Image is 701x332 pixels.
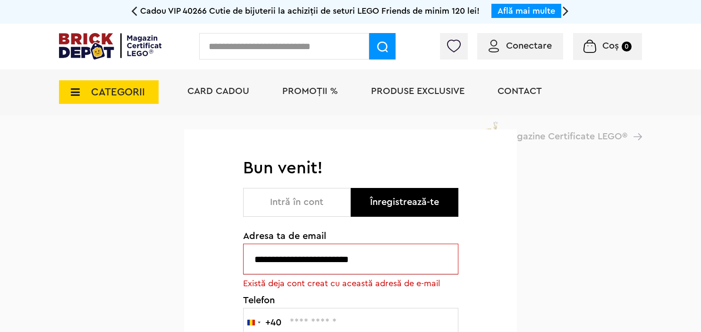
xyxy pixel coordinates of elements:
[282,86,338,96] a: PROMOȚII %
[371,86,465,96] a: Produse exclusive
[243,231,458,241] span: Adresa ta de email
[140,7,480,15] span: Cadou VIP 40266 Cutie de bijuterii la achiziții de seturi LEGO Friends de minim 120 lei!
[91,87,145,97] span: CATEGORII
[265,318,281,327] div: +40
[602,41,619,51] span: Coș
[243,188,351,217] button: Intră în cont
[243,278,458,289] div: Există deja cont creat cu această adresă de e-mail
[506,41,552,51] span: Conectare
[489,41,552,51] a: Conectare
[243,296,458,305] span: Telefon
[498,7,555,15] a: Află mai multe
[622,42,632,51] small: 0
[351,188,458,217] button: Înregistrează-te
[243,158,458,179] h1: Bun venit!
[187,86,249,96] a: Card Cadou
[498,86,542,96] a: Contact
